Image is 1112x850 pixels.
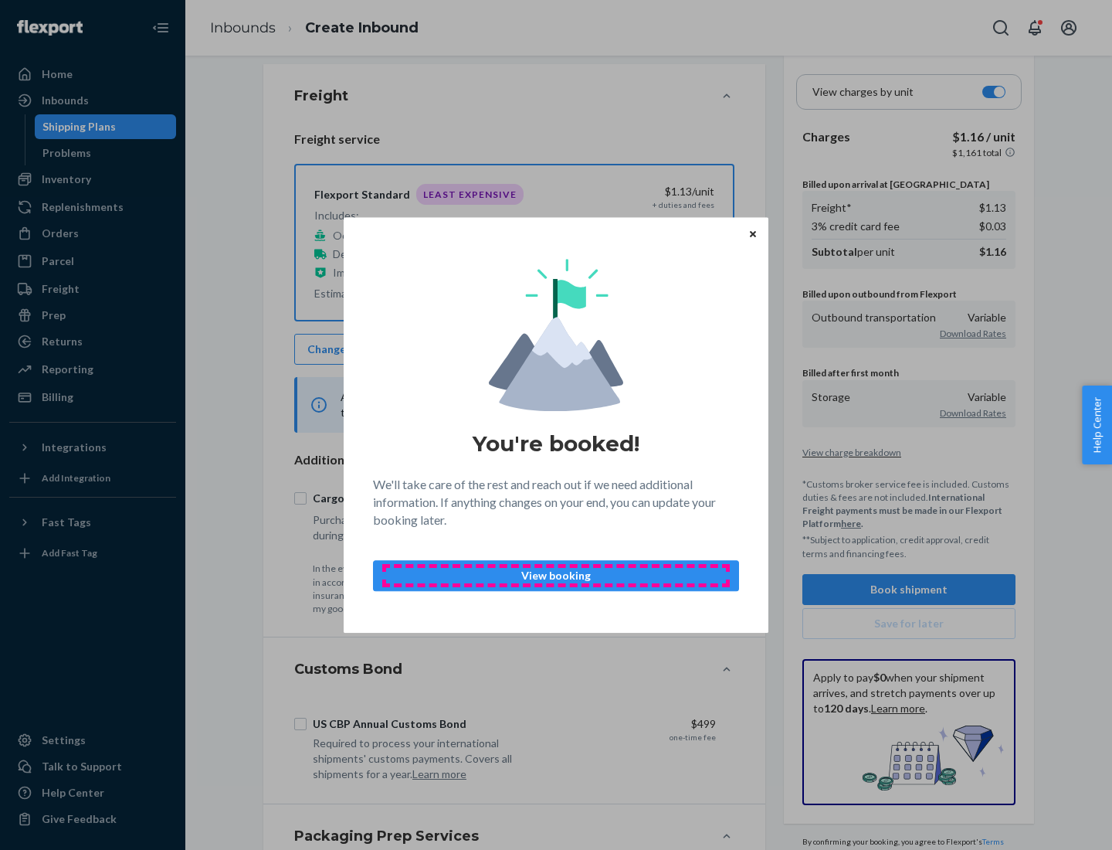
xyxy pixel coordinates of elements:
h1: You're booked! [473,430,639,457]
p: We'll take care of the rest and reach out if we need additional information. If anything changes ... [373,476,739,529]
img: svg+xml,%3Csvg%20viewBox%3D%220%200%20174%20197%22%20fill%3D%22none%22%20xmlns%3D%22http%3A%2F%2F... [489,259,623,411]
p: View booking [386,568,726,583]
button: Close [745,225,761,242]
button: View booking [373,560,739,591]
